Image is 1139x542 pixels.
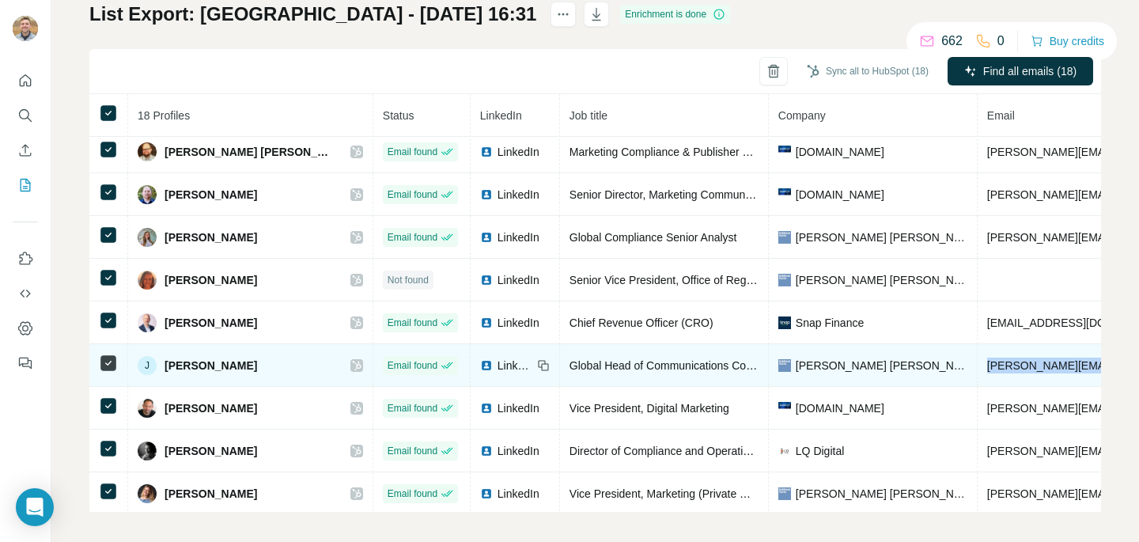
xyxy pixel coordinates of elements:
span: [PERSON_NAME] [PERSON_NAME] [165,144,335,160]
img: company-logo [778,274,791,286]
span: Email found [388,188,437,202]
span: Marketing Compliance & Publisher Operations Manager [569,146,843,158]
span: Email found [388,145,437,159]
span: LQ Digital [796,443,844,459]
span: Vice President, Marketing (Private Wealth Management) [569,487,846,500]
span: Senior Vice President, Office of Regulatory Remediation, Implementation and Execution Office [569,274,1031,286]
button: Enrich CSV [13,136,38,165]
img: company-logo [778,487,791,500]
img: company-logo [778,231,791,244]
button: Sync all to HubSpot (18) [796,59,940,83]
div: J [138,356,157,375]
span: [PERSON_NAME] [165,272,257,288]
span: LinkedIn [498,358,532,373]
span: [PERSON_NAME] [165,315,257,331]
button: Use Surfe API [13,279,38,308]
span: Email found [388,487,437,501]
span: LinkedIn [480,109,522,122]
span: [DOMAIN_NAME] [796,187,884,203]
span: LinkedIn [498,144,539,160]
span: Email found [388,444,437,458]
img: company-logo [778,402,791,415]
button: Search [13,101,38,130]
img: Avatar [138,399,157,418]
button: Dashboard [13,314,38,343]
button: Buy credits [1031,30,1104,52]
span: LinkedIn [498,443,539,459]
span: Find all emails (18) [983,63,1077,79]
span: Email found [388,230,437,244]
img: LinkedIn logo [480,274,493,286]
img: LinkedIn logo [480,316,493,329]
button: Find all emails (18) [948,57,1093,85]
div: Enrichment is done [620,5,730,24]
span: Job title [569,109,607,122]
button: Quick start [13,66,38,95]
h1: List Export: [GEOGRAPHIC_DATA] - [DATE] 16:31 [89,2,536,27]
span: Email found [388,358,437,373]
button: My lists [13,171,38,199]
p: 662 [941,32,963,51]
span: Email [987,109,1015,122]
span: Global Head of Communications Compliance [569,359,790,372]
span: [PERSON_NAME] [165,229,257,245]
img: company-logo [778,146,791,158]
img: Avatar [138,185,157,204]
img: company-logo [778,359,791,372]
span: Not found [388,273,429,287]
span: 18 Profiles [138,109,190,122]
span: Company [778,109,826,122]
img: LinkedIn logo [480,231,493,244]
img: Avatar [138,313,157,332]
span: Chief Revenue Officer (CRO) [569,316,713,329]
span: Senior Director, Marketing Communications Data [569,188,809,201]
img: LinkedIn logo [480,445,493,457]
img: Avatar [138,484,157,503]
span: [PERSON_NAME] [165,400,257,416]
span: LinkedIn [498,272,539,288]
span: Global Compliance Senior Analyst [569,231,737,244]
span: LinkedIn [498,400,539,416]
span: Director of Compliance and Operations [569,445,761,457]
span: [PERSON_NAME] [165,486,257,502]
img: company-logo [778,445,791,457]
span: Status [383,109,414,122]
button: actions [551,2,576,27]
span: Email found [388,401,437,415]
span: LinkedIn [498,315,539,331]
span: [PERSON_NAME] [PERSON_NAME] [796,272,967,288]
span: Vice President, Digital Marketing [569,402,729,415]
span: [DOMAIN_NAME] [796,144,884,160]
span: [PERSON_NAME] [165,358,257,373]
button: Feedback [13,349,38,377]
img: LinkedIn logo [480,487,493,500]
span: LinkedIn [498,486,539,502]
span: Email found [388,316,437,330]
img: Avatar [138,228,157,247]
img: LinkedIn logo [480,359,493,372]
span: [PERSON_NAME] [165,187,257,203]
img: LinkedIn logo [480,402,493,415]
img: Avatar [138,442,157,461]
span: [DOMAIN_NAME] [796,400,884,416]
img: Avatar [138,271,157,290]
div: Open Intercom Messenger [16,488,54,526]
span: [PERSON_NAME] [PERSON_NAME] [796,358,967,373]
span: LinkedIn [498,229,539,245]
img: Avatar [13,16,38,41]
p: 0 [997,32,1005,51]
img: Avatar [138,142,157,161]
span: Snap Finance [796,315,864,331]
img: LinkedIn logo [480,146,493,158]
img: company-logo [778,316,791,329]
img: company-logo [778,188,791,201]
button: Use Surfe on LinkedIn [13,244,38,273]
span: [PERSON_NAME] [PERSON_NAME] [796,229,967,245]
span: [PERSON_NAME] [165,443,257,459]
span: LinkedIn [498,187,539,203]
span: [PERSON_NAME] [PERSON_NAME] [796,486,967,502]
img: LinkedIn logo [480,188,493,201]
